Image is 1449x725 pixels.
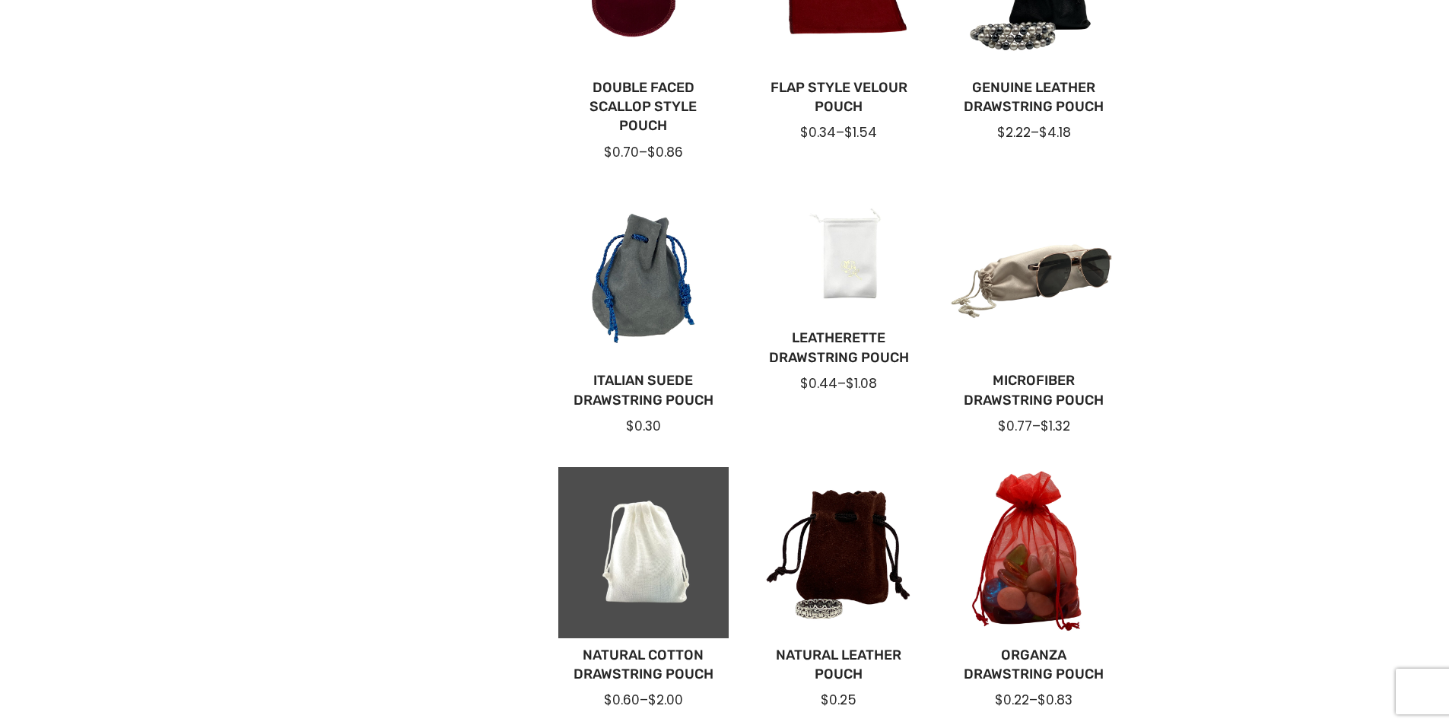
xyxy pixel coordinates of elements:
div: – [961,417,1107,435]
span: $1.54 [844,123,877,142]
span: $0.22 [995,691,1029,709]
span: $0.44 [800,374,837,393]
a: Italian Suede Drawstring Pouch [570,371,717,409]
div: – [765,374,912,393]
div: $0.30 [570,417,717,435]
a: Organza Drawstring Pouch [961,646,1107,684]
div: – [570,691,717,709]
a: Natural Cotton Drawstring Pouch [570,646,717,684]
span: $0.60 [604,691,640,709]
a: Natural Leather Pouch [765,646,912,684]
div: $0.25 [765,691,912,709]
div: – [765,123,912,142]
span: $2.22 [997,123,1031,142]
a: Flap Style Velour Pouch [765,78,912,116]
a: Leatherette Drawstring Pouch [765,329,912,367]
div: – [961,691,1107,709]
span: $0.34 [800,123,836,142]
span: $0.83 [1037,691,1072,709]
span: $0.86 [647,143,683,161]
a: Genuine Leather Drawstring Pouch [961,78,1107,116]
span: $1.32 [1041,417,1070,435]
a: Microfiber Drawstring Pouch [961,371,1107,409]
a: Double Faced Scallop Style Pouch [570,78,717,136]
div: – [961,123,1107,142]
span: $1.08 [846,374,877,393]
span: $0.77 [998,417,1032,435]
span: $2.00 [648,691,683,709]
div: – [570,143,717,161]
span: $4.18 [1039,123,1071,142]
span: $0.70 [604,143,639,161]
